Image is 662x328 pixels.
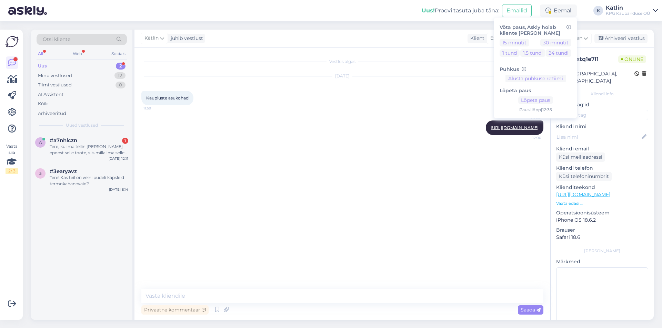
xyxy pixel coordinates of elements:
h6: Lõpeta paus [500,88,571,94]
div: juhib vestlust [168,35,203,42]
div: Socials [110,49,127,58]
input: Lisa nimi [556,133,640,141]
div: Küsi meiliaadressi [556,152,605,162]
input: Lisa tag [556,110,648,120]
b: Uus! [422,7,435,14]
button: Alusta puhkuse režiimi [505,75,566,82]
div: Uus [38,63,47,70]
span: 12:00 [515,135,541,140]
div: Tiimi vestlused [38,82,72,88]
p: Kliendi tag'id [556,101,648,108]
p: Kliendi nimi [556,123,648,130]
div: Kätlin [606,5,650,11]
div: Arhiveeritud [38,110,66,117]
button: 15 minutit [500,39,529,46]
div: [GEOGRAPHIC_DATA], [GEOGRAPHIC_DATA] [558,70,634,85]
div: [DATE] 12:11 [109,156,128,161]
button: 24 tundi [546,49,571,57]
span: 11:59 [143,106,169,111]
p: Brauser [556,226,648,234]
div: 2 [116,63,126,70]
span: a [39,140,42,145]
div: Vaata siia [6,143,18,174]
p: Vaata edasi ... [556,200,648,207]
span: Online [618,55,646,63]
div: Klient [468,35,484,42]
div: 0 [116,82,126,88]
span: Uued vestlused [66,122,98,128]
button: 30 minutit [540,39,571,46]
div: Web [71,49,83,58]
p: Märkmed [556,258,648,265]
div: AI Assistent [38,91,63,98]
div: Pausi lõpp | 12:35 [500,107,571,113]
button: Lõpeta paus [518,96,553,104]
button: 1.5 tundi [520,49,545,57]
a: KätlinKPG Kaubanduse OÜ [606,5,658,16]
span: Kaupluste asukohad [146,95,189,100]
div: Tere! Kas teil on veini pudeli kapsleid termokahanevaid? [50,174,128,187]
div: # xtq1e7l1 [573,55,618,63]
p: iPhone OS 18.6.2 [556,216,648,224]
p: Klienditeekond [556,184,648,191]
span: Otsi kliente [43,36,70,43]
span: Saada [521,307,541,313]
div: Eemal [540,4,577,17]
div: [PERSON_NAME] [556,248,648,254]
span: Kätlin [144,34,159,42]
h6: Puhkus [500,66,571,72]
a: [URL][DOMAIN_NAME] [491,125,539,130]
div: Privaatne kommentaar [141,305,209,315]
p: Kliendi telefon [556,165,648,172]
div: K [593,6,603,15]
div: Kõik [38,100,48,107]
div: 1 [122,138,128,144]
p: Operatsioonisüsteem [556,209,648,216]
div: Proovi tasuta juba täna: [422,7,499,15]
div: Minu vestlused [38,72,72,79]
div: Tere, kui ma tellin [PERSON_NAME] epoest selle toote, siis millal ma selle kätte saan [URL][DOMAI... [50,144,128,156]
button: 1 tund [500,49,520,57]
div: All [37,49,44,58]
div: Kliendi info [556,91,648,97]
img: Askly Logo [6,35,19,48]
h6: Võta paus, Askly hoiab kliente [PERSON_NAME] [500,24,571,36]
div: [DATE] [141,73,543,79]
span: #3earyavz [50,168,77,174]
span: #a7nhlczn [50,137,77,144]
span: Estonian [490,34,511,42]
p: Kliendi email [556,145,648,152]
button: Emailid [502,4,532,17]
div: Arhiveeri vestlus [594,34,648,43]
div: 12 [114,72,126,79]
span: 3 [39,171,42,176]
div: Vestlus algas [141,59,543,65]
a: [URL][DOMAIN_NAME] [556,191,610,198]
div: [DATE] 8:14 [109,187,128,192]
div: KPG Kaubanduse OÜ [606,11,650,16]
div: Küsi telefoninumbrit [556,172,612,181]
div: 2 / 3 [6,168,18,174]
p: Safari 18.6 [556,234,648,241]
